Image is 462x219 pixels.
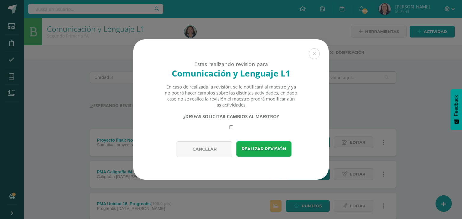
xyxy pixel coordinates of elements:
[451,89,462,130] button: Feedback - Mostrar encuesta
[309,48,320,59] button: Close (Esc)
[454,95,459,116] span: Feedback
[177,141,232,157] button: Cancelar
[172,67,290,79] strong: Comunicación y Lenguaje L1
[144,60,318,67] div: Estás realizando revisión para
[236,141,291,157] button: Realizar revisión
[183,113,279,119] strong: ¿DESEAS SOLICITAR CAMBIOS AL MAESTRO?
[229,125,233,129] input: Require changes
[165,84,298,108] div: En caso de realizada la revisión, se le notificará al maestro y ya no podrá hacer cambios sobre l...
